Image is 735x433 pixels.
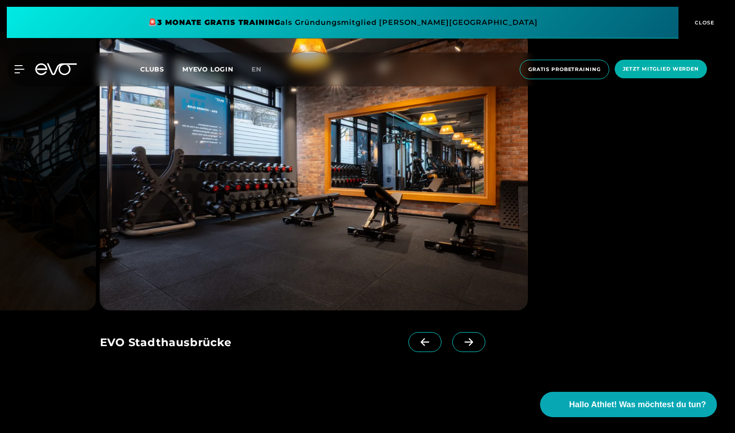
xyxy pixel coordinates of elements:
a: Jetzt Mitglied werden [612,60,710,79]
a: Clubs [140,65,182,73]
button: CLOSE [678,7,728,38]
span: Jetzt Mitglied werden [623,65,699,73]
img: evofitness [100,32,528,310]
span: CLOSE [692,19,715,27]
span: Hallo Athlet! Was möchtest du tun? [569,399,706,411]
a: en [251,64,272,75]
a: MYEVO LOGIN [182,65,233,73]
span: en [251,65,261,73]
span: Gratis Probetraining [528,66,601,73]
button: Hallo Athlet! Was möchtest du tun? [540,392,717,417]
span: Clubs [140,65,164,73]
a: Gratis Probetraining [517,60,612,79]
